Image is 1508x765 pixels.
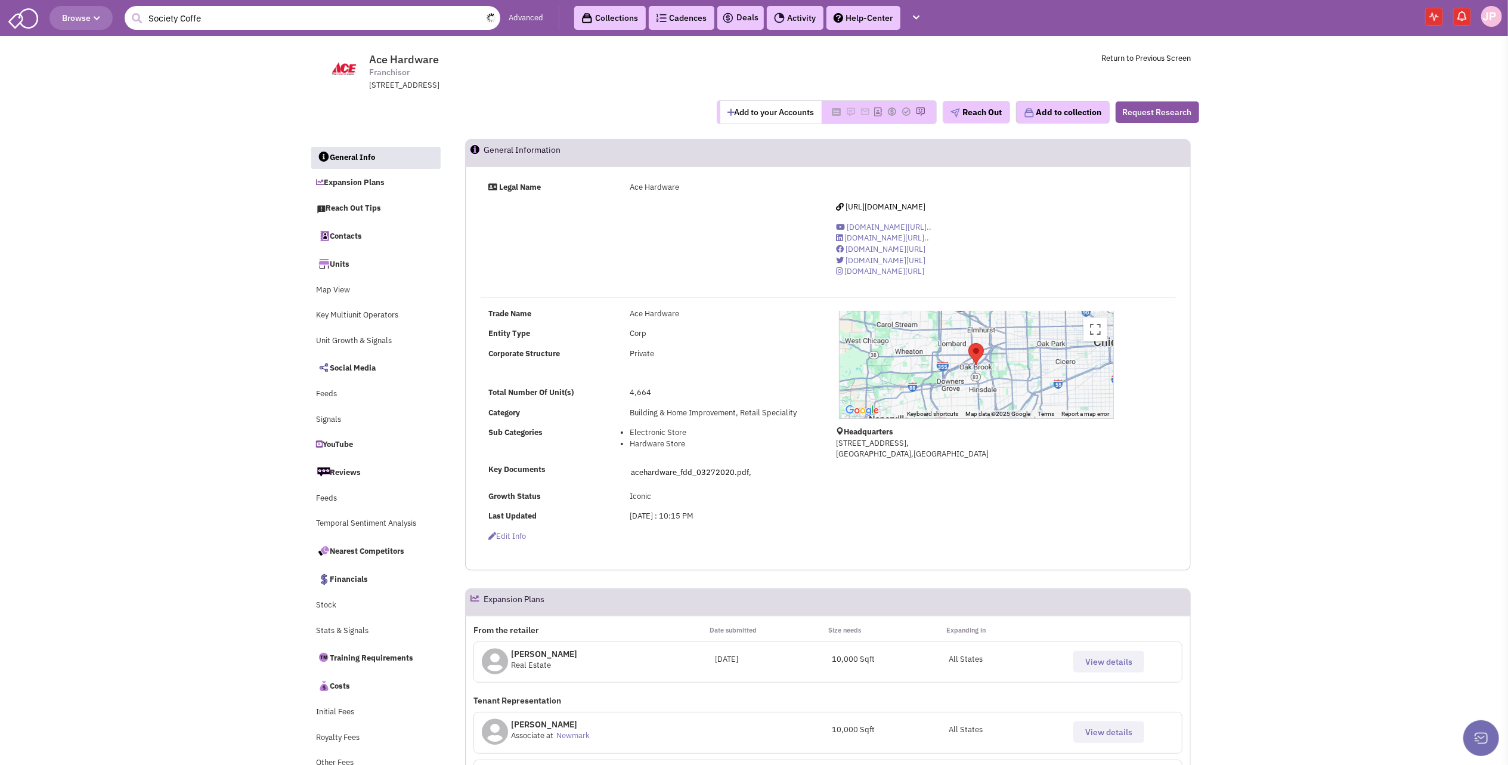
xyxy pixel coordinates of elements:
[311,673,441,698] a: Costs
[722,11,734,25] img: icon-deals.svg
[311,701,441,724] a: Initial Fees
[1073,651,1144,673] button: View details
[473,695,1182,707] p: Tenant Representation
[62,13,100,23] span: Browse
[311,198,441,220] a: Reach Out Tips
[369,53,439,66] span: Ace Hardware
[1102,53,1191,63] a: Return to Previous Screen
[832,724,949,736] div: 10,000 Sqft
[649,6,714,30] a: Cadences
[622,511,820,522] div: [DATE] : 10:15 PM
[311,330,441,353] a: Unit Growth & Signals
[311,538,441,563] a: Nearest Competitors
[630,427,812,439] li: Electronic Store
[311,488,441,510] a: Feeds
[836,222,931,232] a: [DOMAIN_NAME][URL]..
[836,255,925,266] a: [DOMAIN_NAME][URL]
[836,244,925,254] a: [DOMAIN_NAME][URL]
[826,6,900,30] a: Help-Center
[369,66,410,79] span: Franchisor
[846,202,925,212] span: [URL][DOMAIN_NAME]
[1085,656,1132,667] span: View details
[843,403,882,418] img: Google
[484,140,561,166] h2: General Information
[720,101,822,124] button: Add to your Accounts
[846,107,856,116] img: Please add to your accounts
[1116,101,1199,123] button: Request Research
[1085,727,1132,738] span: View details
[311,620,441,643] a: Stats & Signals
[49,6,113,30] button: Browse
[844,427,893,437] b: Headquarters
[488,408,520,418] b: Category
[836,202,925,212] a: [URL][DOMAIN_NAME]
[488,328,530,338] b: Entity Type
[622,387,820,399] div: 4,664
[311,383,441,406] a: Feeds
[774,13,785,23] img: Activity.png
[8,6,38,29] img: SmartAdmin
[311,594,441,617] a: Stock
[836,233,929,243] a: [DOMAIN_NAME][URL]..
[311,459,441,485] a: Reviews
[622,408,820,419] div: Building & Home Improvement, Retail Speciality
[656,14,667,22] img: Cadences_logo.png
[966,411,1031,417] span: Map data ©2025 Google
[631,467,751,477] a: acehardware_fdd_03272020.pdf,
[311,172,441,195] a: Expansion Plans
[1481,6,1502,27] img: Jay Pateakos
[716,654,832,665] div: [DATE]
[943,101,1010,124] button: Reach Out
[488,348,560,359] b: Corporate Structure
[311,304,441,327] a: Key Multiunit Operators
[311,727,441,749] a: Royalty Fees
[946,624,1064,636] p: Expanding in
[844,233,929,243] span: [DOMAIN_NAME][URL]..
[630,439,812,450] li: Hardware Store
[1083,317,1107,341] button: Toggle fullscreen view
[710,624,828,636] p: Date submitted
[311,355,441,380] a: Social Media
[828,624,946,636] p: Size needs
[622,348,820,360] div: Private
[311,645,441,670] a: Training Requirements
[847,222,931,232] span: [DOMAIN_NAME][URL]..
[622,309,820,320] div: Ace Hardware
[1038,411,1055,417] a: Terms
[767,6,823,30] a: Activity
[311,566,441,591] a: Financials
[581,13,593,24] img: icon-collection-lavender-black.svg
[488,309,531,319] b: Trade Name
[125,6,500,30] input: Search
[1062,411,1110,417] a: Report a map error
[908,410,959,418] button: Keyboard shortcuts
[311,434,441,456] a: YouTube
[722,11,759,25] a: Deals
[509,13,544,24] a: Advanced
[488,387,574,397] b: Total Number Of Unit(s)
[846,244,925,254] span: [DOMAIN_NAME][URL]
[834,13,843,23] img: help.png
[488,511,537,521] b: Last Updated
[488,531,526,541] span: Edit info
[369,80,680,91] div: [STREET_ADDRESS]
[311,147,441,169] a: General Info
[950,108,960,118] img: plane.png
[902,107,911,116] img: Please add to your accounts
[836,438,1116,460] p: [STREET_ADDRESS], [GEOGRAPHIC_DATA],[GEOGRAPHIC_DATA]
[311,279,441,302] a: Map View
[622,328,820,340] div: Corp
[843,403,882,418] a: Open this area in Google Maps (opens a new window)
[484,589,544,615] h2: Expansion Plans
[473,624,710,636] p: From the retailer
[488,427,543,437] b: Sub Categories
[622,491,820,502] div: Iconic
[511,718,593,730] p: [PERSON_NAME]
[846,255,925,266] span: [DOMAIN_NAME][URL]
[844,266,924,276] span: [DOMAIN_NAME][URL]
[1073,721,1144,743] button: View details
[511,648,577,660] p: [PERSON_NAME]
[311,251,441,276] a: Units
[1016,101,1110,124] button: Add to collection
